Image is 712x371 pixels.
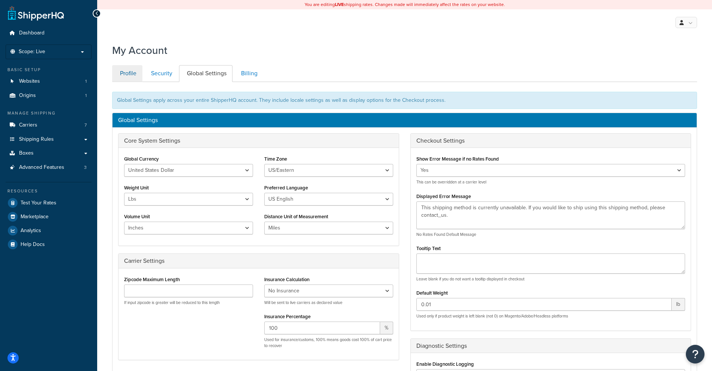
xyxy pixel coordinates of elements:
[416,156,499,162] label: Show Error Message if no Rates Found
[124,258,393,264] h3: Carrier Settings
[112,92,697,109] div: Global Settings apply across your entire ShipperHQ account. They include locale settings as well ...
[6,26,92,40] a: Dashboard
[264,337,393,349] p: Used for insurance/customs, 100% means goods cost 100% of cart price to recover
[118,117,691,124] h3: Global Settings
[6,133,92,146] a: Shipping Rules
[264,314,311,319] label: Insurance Percentage
[19,49,45,55] span: Scope: Live
[85,78,87,85] span: 1
[179,65,232,82] a: Global Settings
[416,246,441,251] label: Tooltip Text
[264,277,309,282] label: Insurance Calculation
[264,185,308,191] label: Preferred Language
[21,241,45,248] span: Help Docs
[124,214,150,219] label: Volume Unit
[112,43,167,58] h1: My Account
[124,137,393,144] h3: Core System Settings
[6,224,92,237] a: Analytics
[416,232,685,237] p: No Rates Found Default Message
[6,188,92,194] div: Resources
[19,122,37,128] span: Carriers
[672,298,685,311] span: lb
[6,118,92,132] a: Carriers 7
[233,65,263,82] a: Billing
[19,150,34,156] span: Boxes
[6,161,92,174] li: Advanced Features
[416,194,471,199] label: Displayed Error Message
[19,30,44,36] span: Dashboard
[416,361,474,367] label: Enable Diagnostic Logging
[112,65,142,82] a: Profile
[124,156,159,162] label: Global Currency
[416,179,685,185] p: This can be overridden at a carrier level
[8,6,64,21] a: ShipperHQ Home
[143,65,178,82] a: Security
[124,185,149,191] label: Weight Unit
[84,164,87,171] span: 3
[19,136,54,143] span: Shipping Rules
[19,164,64,171] span: Advanced Features
[6,89,92,103] a: Origins 1
[6,161,92,174] a: Advanced Features 3
[264,300,393,305] p: Will be sent to live carriers as declared value
[19,92,36,99] span: Origins
[264,156,287,162] label: Time Zone
[416,276,685,282] p: Leave blank if you do not want a tooltip displayed in checkout
[21,214,49,220] span: Marketplace
[124,300,253,305] p: If input zipcode is greater will be reduced to this length
[264,214,328,219] label: Distance Unit of Measurement
[6,196,92,210] a: Test Your Rates
[416,201,685,229] textarea: This shipping method is currently unavailable. If you would like to ship using this shipping meth...
[6,74,92,88] li: Websites
[6,210,92,223] a: Marketplace
[84,122,87,128] span: 7
[6,110,92,116] div: Manage Shipping
[21,228,41,234] span: Analytics
[416,137,685,144] h3: Checkout Settings
[6,238,92,251] a: Help Docs
[416,313,685,319] p: Used only if product weight is left blank (not 0) on Magento/Adobe/Headless platforms
[6,74,92,88] a: Websites 1
[19,78,40,85] span: Websites
[6,118,92,132] li: Carriers
[124,277,180,282] label: Zipcode Maximum Length
[686,345,705,364] button: Open Resource Center
[85,92,87,99] span: 1
[416,343,685,349] h3: Diagnostic Settings
[6,146,92,160] a: Boxes
[335,1,344,8] b: LIVE
[416,290,448,296] label: Default Weight
[6,67,92,73] div: Basic Setup
[21,200,56,206] span: Test Your Rates
[380,322,393,334] span: %
[6,89,92,103] li: Origins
